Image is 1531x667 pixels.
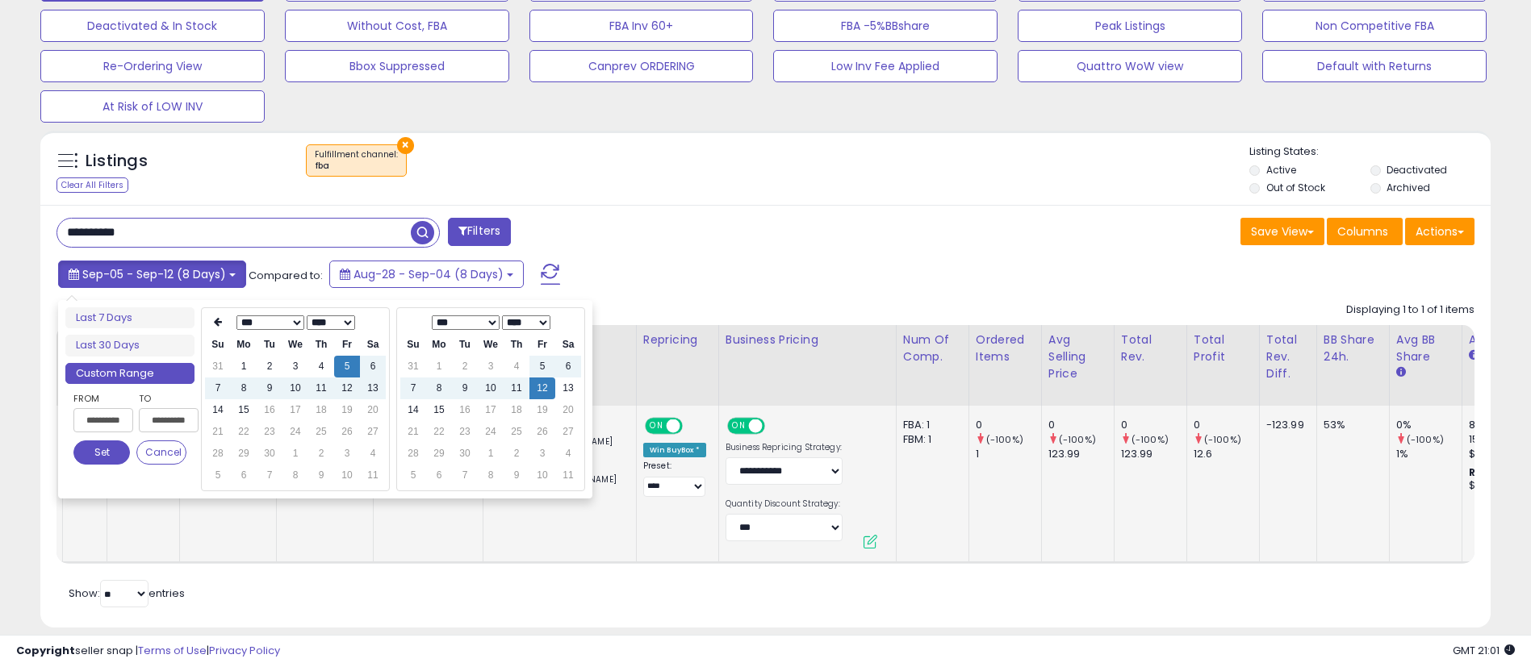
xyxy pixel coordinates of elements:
label: Active [1266,163,1296,177]
td: 21 [400,421,426,443]
td: 19 [334,399,360,421]
td: 1 [231,356,257,377]
p: Listing States: [1249,144,1491,160]
th: Sa [360,334,386,356]
td: 10 [334,465,360,486]
small: (-100%) [1204,433,1241,446]
span: Sep-05 - Sep-12 (8 Days) [82,266,226,282]
span: ON [729,419,749,433]
li: Last 30 Days [65,335,195,356]
td: 20 [555,399,581,421]
td: 10 [478,377,504,399]
td: 16 [452,399,478,421]
label: Business Repricing Strategy: [726,442,843,453]
td: 2 [452,356,478,377]
td: 25 [308,421,334,443]
small: Amazon Fees. [1469,348,1479,363]
td: 5 [334,356,360,377]
td: 9 [452,377,478,399]
td: 22 [426,421,452,443]
td: 19 [529,399,555,421]
small: (-100%) [1132,433,1169,446]
label: Quantity Discount Strategy: [726,498,843,510]
th: We [282,334,308,356]
th: Mo [231,334,257,356]
th: Tu [452,334,478,356]
th: Su [205,334,231,356]
span: 2025-09-16 21:01 GMT [1453,643,1515,658]
div: 0 [1194,418,1259,432]
div: Clear All Filters [56,177,128,193]
td: 3 [334,443,360,465]
button: Aug-28 - Sep-04 (8 Days) [329,261,524,288]
td: 4 [504,356,529,377]
button: FBA Inv 60+ [529,10,754,42]
span: Compared to: [249,268,323,283]
label: Archived [1387,181,1430,194]
small: (-100%) [986,433,1023,446]
td: 15 [426,399,452,421]
td: 31 [400,356,426,377]
td: 5 [400,465,426,486]
button: Bbox Suppressed [285,50,509,82]
div: 0 [976,418,1041,432]
td: 23 [452,421,478,443]
td: 23 [257,421,282,443]
td: 28 [205,443,231,465]
div: 123.99 [1121,447,1186,461]
th: Tu [257,334,282,356]
label: To [139,390,186,406]
div: Avg Selling Price [1048,331,1107,382]
div: Total Profit [1194,331,1253,365]
button: Quattro WoW view [1018,50,1242,82]
td: 28 [400,443,426,465]
a: Terms of Use [138,643,207,658]
div: Win BuyBox * [643,443,706,457]
button: Set [73,440,130,465]
span: Fulfillment channel : [315,148,398,173]
div: 0 [1048,418,1114,432]
span: Columns [1337,223,1388,240]
td: 9 [504,465,529,486]
td: 27 [555,421,581,443]
label: Out of Stock [1266,181,1325,194]
label: From [73,390,130,406]
label: Deactivated [1387,163,1447,177]
button: Canprev ORDERING [529,50,754,82]
td: 15 [231,399,257,421]
button: × [397,137,414,154]
td: 7 [452,465,478,486]
div: Repricing [643,331,712,348]
td: 4 [360,443,386,465]
div: 1% [1396,447,1462,461]
td: 17 [282,399,308,421]
td: 2 [257,356,282,377]
td: 3 [529,443,555,465]
th: Fr [334,334,360,356]
td: 26 [529,421,555,443]
div: Num of Comp. [903,331,962,365]
span: ON [646,419,667,433]
td: 13 [555,377,581,399]
td: 24 [478,421,504,443]
td: 31 [205,356,231,377]
td: 16 [257,399,282,421]
td: 11 [504,377,529,399]
div: Business Pricing [726,331,889,348]
th: Th [308,334,334,356]
strong: Copyright [16,643,75,658]
td: 25 [504,421,529,443]
div: -123.99 [1266,418,1304,432]
td: 1 [478,443,504,465]
td: 4 [308,356,334,377]
td: 6 [360,356,386,377]
td: 13 [360,377,386,399]
td: 7 [257,465,282,486]
td: 6 [231,465,257,486]
td: 10 [282,377,308,399]
button: Re-Ordering View [40,50,265,82]
div: Total Rev. Diff. [1266,331,1310,382]
th: Su [400,334,426,356]
td: 5 [205,465,231,486]
td: 11 [360,465,386,486]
